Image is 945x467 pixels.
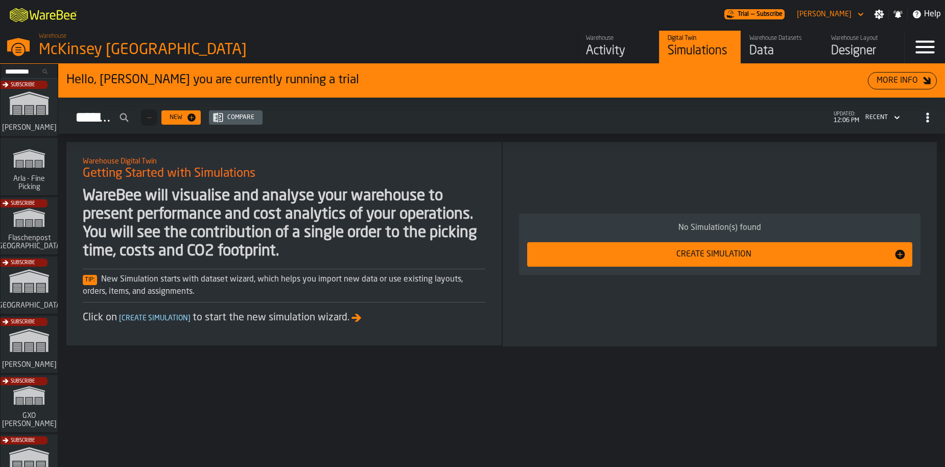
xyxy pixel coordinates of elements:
[870,9,888,19] label: button-toggle-Settings
[749,35,814,42] div: Warehouse Datasets
[58,64,945,98] div: ItemListCard-
[1,79,58,138] a: link-to-/wh/i/72fe6713-8242-4c3c-8adf-5d67388ea6d5/simulations
[83,311,485,325] div: Click on to start the new simulation wizard.
[66,72,868,88] div: Hello, [PERSON_NAME] you are currently running a trial
[1,375,58,434] a: link-to-/wh/i/baca6aa3-d1fc-43c0-a604-2a1c9d5db74d/simulations
[66,142,502,345] div: ItemListCard-
[668,43,733,59] div: Simulations
[83,166,255,182] span: Getting Started with Simulations
[797,10,852,18] div: DropdownMenuValue-Sebastian Petruch Petruch
[527,222,912,234] div: No Simulation(s) found
[908,8,945,20] label: button-toggle-Help
[11,82,35,88] span: Subscribe
[757,11,783,18] span: Subscribe
[11,201,35,206] span: Subscribe
[749,43,814,59] div: Data
[822,31,904,63] a: link-to-/wh/i/71831578-dae4-4e28-8b4f-d42a496a0f54/designer
[905,31,945,63] label: button-toggle-Menu
[1,316,58,375] a: link-to-/wh/i/1653e8cc-126b-480f-9c47-e01e76aa4a88/simulations
[793,8,866,20] div: DropdownMenuValue-Sebastian Petruch Petruch
[668,35,733,42] div: Digital Twin
[75,150,493,187] div: title-Getting Started with Simulations
[11,260,35,266] span: Subscribe
[659,31,741,63] a: link-to-/wh/i/71831578-dae4-4e28-8b4f-d42a496a0f54/simulations
[868,72,937,89] button: button-More Info
[527,242,912,267] button: button-Create Simulation
[586,43,651,59] div: Activity
[83,273,485,298] div: New Simulation starts with dataset wizard, which helps you import new data or use existing layout...
[188,315,191,322] span: ]
[861,111,902,124] div: DropdownMenuValue-4
[889,9,907,19] label: button-toggle-Notifications
[503,142,937,346] div: ItemListCard-
[831,35,896,42] div: Warehouse Layout
[58,98,945,134] h2: button-Simulations
[577,31,659,63] a: link-to-/wh/i/71831578-dae4-4e28-8b4f-d42a496a0f54/feed/
[119,315,122,322] span: [
[137,109,161,126] div: ButtonLoadMore-Load More-Prev-First-Last
[831,43,896,59] div: Designer
[83,275,97,285] span: Tip:
[724,9,785,19] a: link-to-/wh/i/71831578-dae4-4e28-8b4f-d42a496a0f54/pricing/
[1,256,58,316] a: link-to-/wh/i/b5402f52-ce28-4f27-b3d4-5c6d76174849/simulations
[924,8,941,20] span: Help
[741,31,822,63] a: link-to-/wh/i/71831578-dae4-4e28-8b4f-d42a496a0f54/data
[533,248,894,261] div: Create Simulation
[39,33,66,40] span: Warehouse
[223,114,258,121] div: Compare
[83,187,485,261] div: WareBee will visualise and analyse your warehouse to present performance and cost analytics of yo...
[11,319,35,325] span: Subscribe
[209,110,263,125] button: button-Compare
[834,111,859,117] span: updated:
[5,175,54,191] span: Arla - Fine Picking
[1,138,58,197] a: link-to-/wh/i/48cbecf7-1ea2-4bc9-a439-03d5b66e1a58/simulations
[872,75,922,87] div: More Info
[586,35,651,42] div: Warehouse
[39,41,315,59] div: McKinsey [GEOGRAPHIC_DATA]
[117,315,193,322] span: Create Simulation
[11,438,35,443] span: Subscribe
[751,11,754,18] span: —
[161,110,201,125] button: button-New
[724,9,785,19] div: Menu Subscription
[865,114,888,121] div: DropdownMenuValue-4
[83,155,485,166] h2: Sub Title
[1,197,58,256] a: link-to-/wh/i/a0d9589e-ccad-4b62-b3a5-e9442830ef7e/simulations
[11,379,35,384] span: Subscribe
[834,117,859,124] span: 12:06 PM
[738,11,749,18] span: Trial
[147,114,151,121] span: —
[166,114,186,121] div: New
